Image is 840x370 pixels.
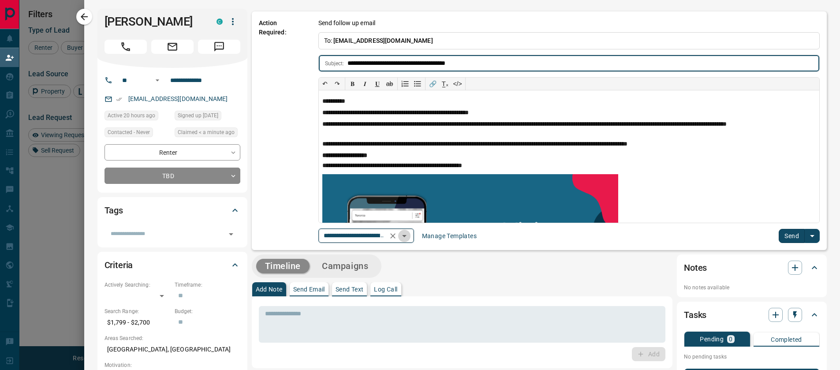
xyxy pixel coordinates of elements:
[387,230,399,242] button: Clear
[105,203,123,217] h2: Tags
[325,60,344,67] p: Subject:
[108,128,150,137] span: Contacted - Never
[398,230,411,242] button: Open
[151,40,194,54] span: Email
[256,259,310,273] button: Timeline
[336,286,364,292] p: Send Text
[374,286,397,292] p: Log Call
[105,342,240,357] p: [GEOGRAPHIC_DATA], [GEOGRAPHIC_DATA]
[427,78,439,90] button: 🔗
[386,80,393,87] s: ab
[105,307,170,315] p: Search Range:
[175,307,240,315] p: Budget:
[105,334,240,342] p: Areas Searched:
[684,308,706,322] h2: Tasks
[105,111,170,123] div: Mon Aug 11 2025
[178,111,218,120] span: Signed up [DATE]
[333,37,433,44] span: [EMAIL_ADDRESS][DOMAIN_NAME]
[384,78,396,90] button: ab
[779,229,820,243] div: split button
[771,336,802,343] p: Completed
[318,32,820,49] p: To:
[105,168,240,184] div: TBD
[319,78,331,90] button: ↶
[684,350,820,363] p: No pending tasks
[347,78,359,90] button: 𝐁
[293,286,325,292] p: Send Email
[331,78,343,90] button: ↷
[198,40,240,54] span: Message
[259,19,305,243] p: Action Required:
[105,144,240,161] div: Renter
[684,304,820,325] div: Tasks
[105,281,170,289] p: Actively Searching:
[175,111,240,123] div: Sat Jul 12 2025
[105,315,170,330] p: $1,799 - $2,700
[105,254,240,276] div: Criteria
[700,336,724,342] p: Pending
[729,336,732,342] p: 0
[684,257,820,278] div: Notes
[359,78,371,90] button: 𝑰
[417,229,482,243] button: Manage Templates
[175,281,240,289] p: Timeframe:
[105,361,240,369] p: Motivation:
[108,111,155,120] span: Active 20 hours ago
[128,95,228,102] a: [EMAIL_ADDRESS][DOMAIN_NAME]
[779,229,805,243] button: Send
[375,80,380,87] span: 𝐔
[175,127,240,140] div: Tue Aug 12 2025
[152,75,163,86] button: Open
[313,259,377,273] button: Campaigns
[105,40,147,54] span: Call
[684,261,707,275] h2: Notes
[452,78,464,90] button: </>
[684,284,820,292] p: No notes available
[225,228,237,240] button: Open
[256,286,283,292] p: Add Note
[178,128,235,137] span: Claimed < a minute ago
[411,78,424,90] button: Bullet list
[318,19,376,28] p: Send follow up email
[105,200,240,221] div: Tags
[116,96,122,102] svg: Email Verified
[105,258,133,272] h2: Criteria
[217,19,223,25] div: condos.ca
[399,78,411,90] button: Numbered list
[105,15,203,29] h1: [PERSON_NAME]
[371,78,384,90] button: 𝐔
[322,174,619,304] img: search_like_a_pro.png
[439,78,452,90] button: T̲ₓ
